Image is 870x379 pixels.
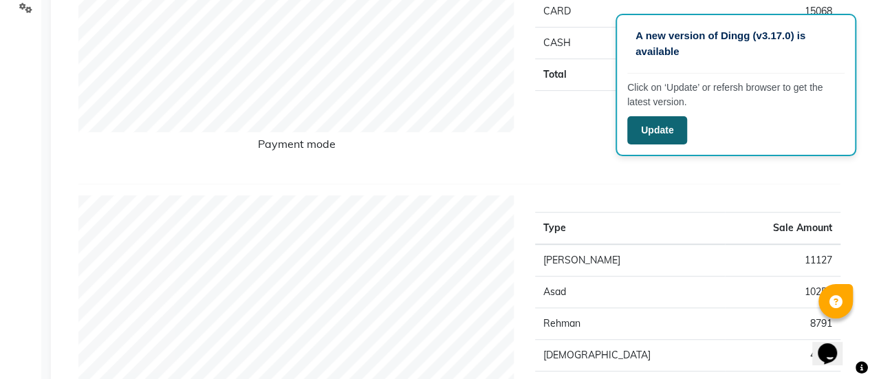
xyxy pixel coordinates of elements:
td: 4602 [725,340,840,371]
td: Asad [535,277,725,308]
p: A new version of Dingg (v3.17.0) is available [635,28,836,59]
th: Type [535,213,725,245]
td: 10254 [725,277,840,308]
td: [PERSON_NAME] [535,244,725,277]
td: Total [535,59,659,91]
td: 11127 [725,244,840,277]
iframe: chat widget [812,324,856,365]
th: Sale Amount [725,213,840,245]
p: Click on ‘Update’ or refersh browser to get the latest version. [627,80,845,109]
td: Rehman [535,308,725,340]
button: Update [627,116,687,144]
td: [DEMOGRAPHIC_DATA] [535,340,725,371]
h6: Payment mode [78,138,514,156]
td: CASH [535,28,659,59]
td: 8791 [725,308,840,340]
